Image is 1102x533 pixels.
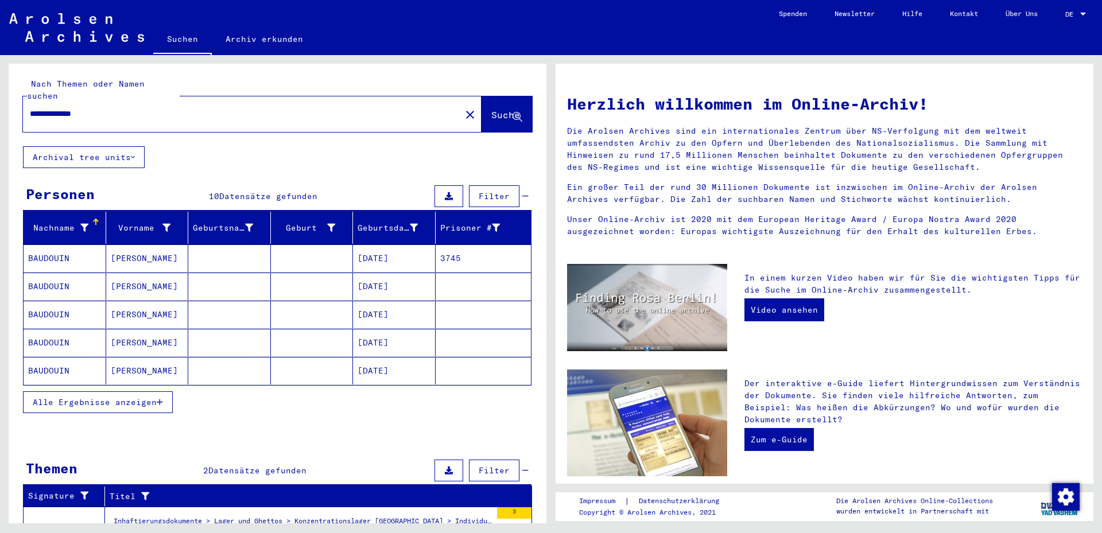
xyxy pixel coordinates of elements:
div: Vorname [111,219,188,237]
mat-header-cell: Vorname [106,212,189,244]
p: Der interaktive e-Guide liefert Hintergrundwissen zum Verständnis der Dokumente. Sie finden viele... [744,378,1082,426]
mat-header-cell: Geburtsname [188,212,271,244]
button: Clear [459,103,482,126]
mat-cell: 3745 [436,244,531,272]
mat-cell: BAUDOUIN [24,301,106,328]
mat-header-cell: Prisoner # [436,212,531,244]
mat-cell: [PERSON_NAME] [106,329,189,356]
span: DE [1065,10,1078,18]
div: 3 [497,507,531,519]
span: Datensätze gefunden [208,465,306,476]
button: Alle Ergebnisse anzeigen [23,391,173,413]
mat-label: Nach Themen oder Namen suchen [27,79,145,101]
div: Prisoner # [440,219,518,237]
mat-cell: [DATE] [353,329,436,356]
div: Inhaftierungsdokumente > Lager und Ghettos > Konzentrationslager [GEOGRAPHIC_DATA] > Individuelle... [114,516,491,532]
a: Zum e-Guide [744,428,814,451]
mat-header-cell: Geburtsdatum [353,212,436,244]
div: Signature [28,490,90,502]
mat-cell: [PERSON_NAME] [106,273,189,300]
div: Themen [26,458,77,478]
mat-cell: [PERSON_NAME] [106,301,189,328]
p: In einem kurzen Video haben wir für Sie die wichtigsten Tipps für die Suche im Online-Archiv zusa... [744,272,1082,296]
mat-cell: [DATE] [353,357,436,384]
div: Geburtsname [193,222,253,234]
button: Archival tree units [23,146,145,168]
a: Suchen [153,25,212,55]
h1: Herzlich willkommen im Online-Archiv! [567,92,1082,116]
mat-cell: BAUDOUIN [24,329,106,356]
span: Alle Ergebnisse anzeigen [33,397,157,407]
mat-cell: BAUDOUIN [24,357,106,384]
img: eguide.jpg [567,369,727,476]
div: Personen [26,184,95,204]
a: Archiv erkunden [212,25,317,53]
mat-cell: [DATE] [353,244,436,272]
p: wurden entwickelt in Partnerschaft mit [836,506,993,516]
div: Geburtsname [193,219,270,237]
span: 2 [203,465,208,476]
mat-cell: [PERSON_NAME] [106,357,189,384]
mat-header-cell: Nachname [24,212,106,244]
button: Filter [469,460,519,481]
span: 10 [209,191,219,201]
span: Suche [491,109,520,120]
div: | [579,495,733,507]
img: Arolsen_neg.svg [9,13,144,42]
p: Ein großer Teil der rund 30 Millionen Dokumente ist inzwischen im Online-Archiv der Arolsen Archi... [567,181,1082,205]
p: Die Arolsen Archives sind ein internationales Zentrum über NS-Verfolgung mit dem weltweit umfasse... [567,125,1082,173]
div: Nachname [28,219,106,237]
div: Vorname [111,222,171,234]
mat-cell: [DATE] [353,301,436,328]
div: Geburt‏ [275,222,336,234]
div: Nachname [28,222,88,234]
span: Datensätze gefunden [219,191,317,201]
a: Video ansehen [744,298,824,321]
span: Filter [479,191,510,201]
div: Titel [110,491,503,503]
mat-cell: BAUDOUIN [24,273,106,300]
a: Datenschutzerklärung [630,495,733,507]
img: Zustimmung ändern [1052,483,1080,511]
mat-icon: close [463,108,477,122]
p: Die Arolsen Archives Online-Collections [836,496,993,506]
button: Filter [469,185,519,207]
img: yv_logo.png [1038,492,1081,520]
span: Filter [479,465,510,476]
a: Impressum [579,495,624,507]
div: Geburtsdatum [358,219,435,237]
p: Copyright © Arolsen Archives, 2021 [579,507,733,518]
div: Geburt‏ [275,219,353,237]
p: Unser Online-Archiv ist 2020 mit dem European Heritage Award / Europa Nostra Award 2020 ausgezeic... [567,213,1082,238]
button: Suche [482,96,532,132]
div: Prisoner # [440,222,500,234]
div: Geburtsdatum [358,222,418,234]
img: video.jpg [567,264,727,351]
div: Signature [28,487,104,505]
mat-header-cell: Geburt‏ [271,212,354,244]
div: Titel [110,487,518,505]
mat-cell: [PERSON_NAME] [106,244,189,272]
mat-cell: [DATE] [353,273,436,300]
mat-cell: BAUDOUIN [24,244,106,272]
